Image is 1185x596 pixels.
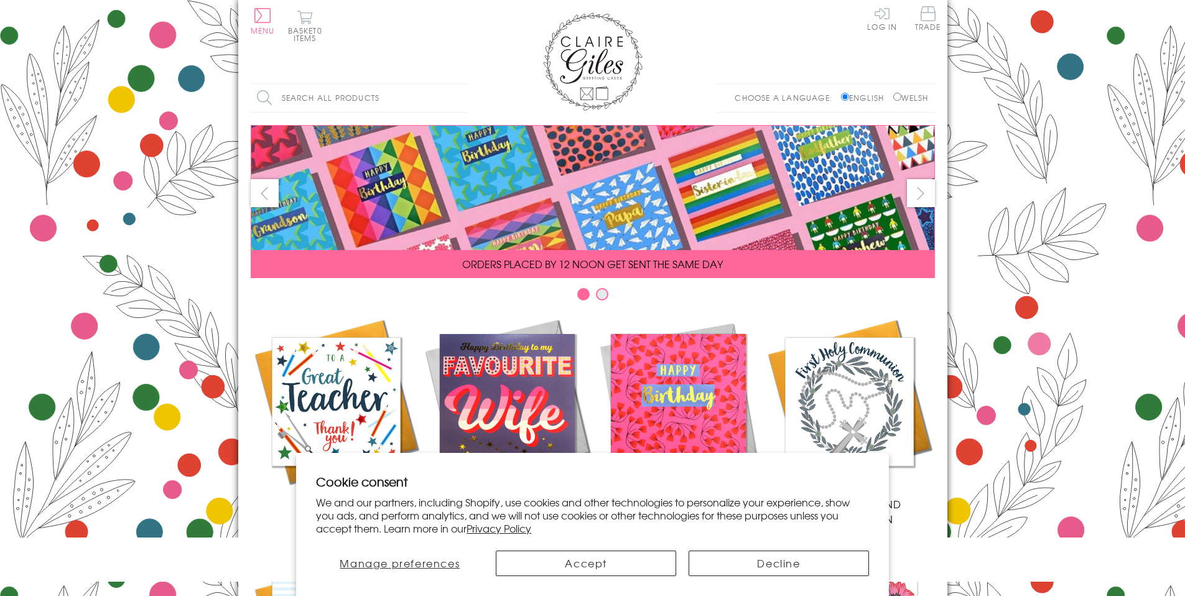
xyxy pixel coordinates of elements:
[596,288,608,300] button: Carousel Page 2
[915,6,941,33] a: Trade
[593,316,764,511] a: Birthdays
[316,473,869,490] h2: Cookie consent
[907,179,935,207] button: next
[841,92,890,103] label: English
[288,10,322,42] button: Basket0 items
[340,556,460,570] span: Manage preferences
[893,93,901,101] input: Welsh
[422,316,593,511] a: New Releases
[294,25,322,44] span: 0 items
[462,256,723,271] span: ORDERS PLACED BY 12 NOON GET SENT THE SAME DAY
[316,551,483,576] button: Manage preferences
[251,316,422,511] a: Academic
[893,92,929,103] label: Welsh
[251,8,275,34] button: Menu
[251,25,275,36] span: Menu
[867,6,897,30] a: Log In
[251,84,468,112] input: Search all products
[496,551,676,576] button: Accept
[456,84,468,112] input: Search
[577,288,590,300] button: Carousel Page 1 (Current Slide)
[467,521,531,536] a: Privacy Policy
[543,12,643,111] img: Claire Giles Greetings Cards
[689,551,869,576] button: Decline
[915,6,941,30] span: Trade
[735,92,839,103] p: Choose a language:
[841,93,849,101] input: English
[251,287,935,307] div: Carousel Pagination
[251,179,279,207] button: prev
[764,316,935,526] a: Communion and Confirmation
[316,496,869,534] p: We and our partners, including Shopify, use cookies and other technologies to personalize your ex...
